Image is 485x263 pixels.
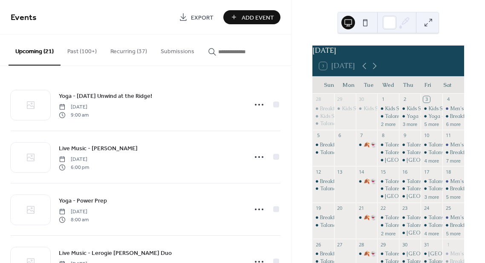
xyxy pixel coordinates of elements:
[445,169,451,175] div: 18
[443,157,464,164] button: 7 more
[312,46,464,56] div: [DATE]
[407,141,449,149] div: Talons Bar - Open
[59,143,138,153] a: Live Music - [PERSON_NAME]
[421,113,442,120] div: Yoga - Friday Unwind at the Ridge!
[399,178,421,185] div: Talons Bar - Open
[378,77,398,94] div: Wed
[428,222,475,229] div: Talons Grille - Open
[385,214,427,221] div: Talons Bar - Open
[421,229,442,237] button: 4 more
[312,120,334,127] div: Talona Walks! - Self-led Nature Walk Through Resort
[438,77,457,94] div: Sat
[364,214,442,221] div: 🍂👻 Kids Resort Challenge 👻🍂
[358,77,378,94] div: Tue
[399,105,421,112] div: Kids Summer Fun Challenge
[423,132,430,139] div: 10
[407,214,449,221] div: Talons Bar - Open
[407,113,476,120] div: Yoga - Flow into the Weekend
[59,103,89,111] span: [DATE]
[421,222,442,229] div: Talons Grille - Open
[442,214,464,221] div: Men's Bible Study Group
[421,214,442,221] div: Talons Bar - Open
[407,105,471,112] div: Kids Summer Fun Challenge
[337,169,343,175] div: 13
[421,120,442,127] button: 5 more
[59,91,152,101] a: Yoga - [DATE] Unwind at the Ridge!
[312,250,334,257] div: Breakfast at Talons Grille
[364,178,442,185] div: 🍂👻 Kids Resort Challenge 👻🍂
[399,120,421,127] button: 3 more
[380,132,386,139] div: 8
[385,178,427,185] div: Talons Bar - Open
[320,113,385,120] div: Kids Summer Fun Challenge
[399,141,421,149] div: Talons Bar - Open
[443,193,464,200] button: 5 more
[356,105,378,112] div: Kids Summer Fun Challenge
[356,141,378,149] div: 🍂👻 Kids Resort Challenge 👻🍂
[385,149,432,156] div: Talons Grille - Open
[315,169,321,175] div: 12
[385,113,427,120] div: Talons Bar - Open
[104,34,154,65] button: Recurring (37)
[312,113,334,120] div: Kids Summer Fun Challenge
[9,34,61,66] button: Upcoming (21)
[59,163,89,171] span: 6:00 pm
[428,141,471,149] div: Talons Bar - Open
[428,178,471,185] div: Talons Bar - Open
[442,250,464,257] div: Men's Bible Study Group
[320,178,404,185] div: Breakfast at [GEOGRAPHIC_DATA]
[320,149,443,156] div: Talona Walks! - Self-led Nature Walk Through Resort
[320,120,443,127] div: Talona Walks! - Self-led Nature Walk Through Resort
[407,222,453,229] div: Talons Grille - Open
[154,34,201,65] button: Submissions
[337,132,343,139] div: 6
[442,113,464,120] div: Breakfast at Talons Grille
[442,149,464,156] div: Breakfast at Talons Grille
[223,10,280,24] button: Add Event
[61,34,104,65] button: Past (100+)
[445,132,451,139] div: 11
[173,10,220,24] a: Export
[421,149,442,156] div: Talons Grille - Open
[377,149,399,156] div: Talons Grille - Open
[312,222,334,229] div: Talona Walks! - Self-led Nature Walk Through Resort
[401,205,408,212] div: 23
[380,241,386,248] div: 29
[399,222,421,229] div: Talons Grille - Open
[445,96,451,103] div: 4
[315,96,321,103] div: 28
[423,241,430,248] div: 31
[337,241,343,248] div: 27
[399,149,421,156] div: Talons Grille - Open
[399,185,421,192] div: Talons Grille - Open
[320,214,404,221] div: Breakfast at [GEOGRAPHIC_DATA]
[337,205,343,212] div: 20
[11,9,37,26] span: Events
[356,178,378,185] div: 🍂👻 Kids Resort Challenge 👻🍂
[385,141,427,149] div: Talons Bar - Open
[385,250,427,257] div: Talons Bar - Open
[442,105,464,112] div: Men's Bible Study Group
[428,214,471,221] div: Talons Bar - Open
[358,205,365,212] div: 21
[421,157,442,164] button: 4 more
[334,105,356,112] div: Kids Summer Fun Challenge
[445,241,451,248] div: 1
[423,96,430,103] div: 3
[358,241,365,248] div: 28
[312,214,334,221] div: Breakfast at Talons Grille
[421,141,442,149] div: Talons Bar - Open
[59,196,107,206] a: Yoga - Power Prep
[398,77,418,94] div: Thu
[399,229,421,237] div: Grandview Hall - Bar Open
[312,149,334,156] div: Talona Walks! - Self-led Nature Walk Through Resort
[385,105,450,112] div: Kids Summer Fun Challenge
[59,92,152,101] span: Yoga - [DATE] Unwind at the Ridge!
[421,193,442,200] button: 3 more
[377,250,399,257] div: Talons Bar - Open
[59,248,172,258] a: Live Music - Lerogie [PERSON_NAME] Duo
[320,250,404,257] div: Breakfast at [GEOGRAPHIC_DATA]
[385,157,467,164] div: [GEOGRAPHIC_DATA] - Bar Open
[320,222,443,229] div: Talona Walks! - Self-led Nature Walk Through Resort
